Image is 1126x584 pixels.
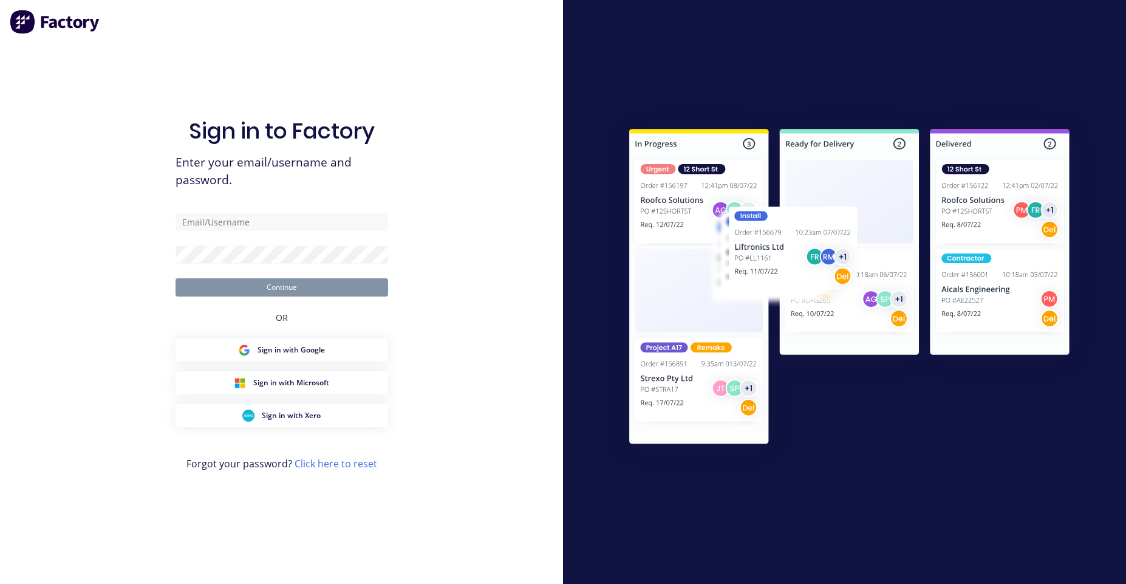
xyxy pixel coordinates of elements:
a: Click here to reset [295,457,377,470]
span: Sign in with Xero [262,410,321,421]
span: Enter your email/username and password. [176,154,388,189]
span: Sign in with Microsoft [253,377,329,388]
input: Email/Username [176,213,388,231]
h1: Sign in to Factory [189,118,375,144]
img: Microsoft Sign in [234,377,246,389]
img: Google Sign in [238,344,250,356]
div: OR [276,297,288,338]
img: Factory [10,10,101,34]
img: Xero Sign in [242,410,254,422]
img: Sign in [602,105,1096,473]
span: Sign in with Google [258,345,325,356]
button: Xero Sign inSign in with Xero [176,404,388,427]
button: Continue [176,278,388,297]
span: Forgot your password? [186,456,377,471]
button: Microsoft Sign inSign in with Microsoft [176,371,388,394]
button: Google Sign inSign in with Google [176,338,388,362]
